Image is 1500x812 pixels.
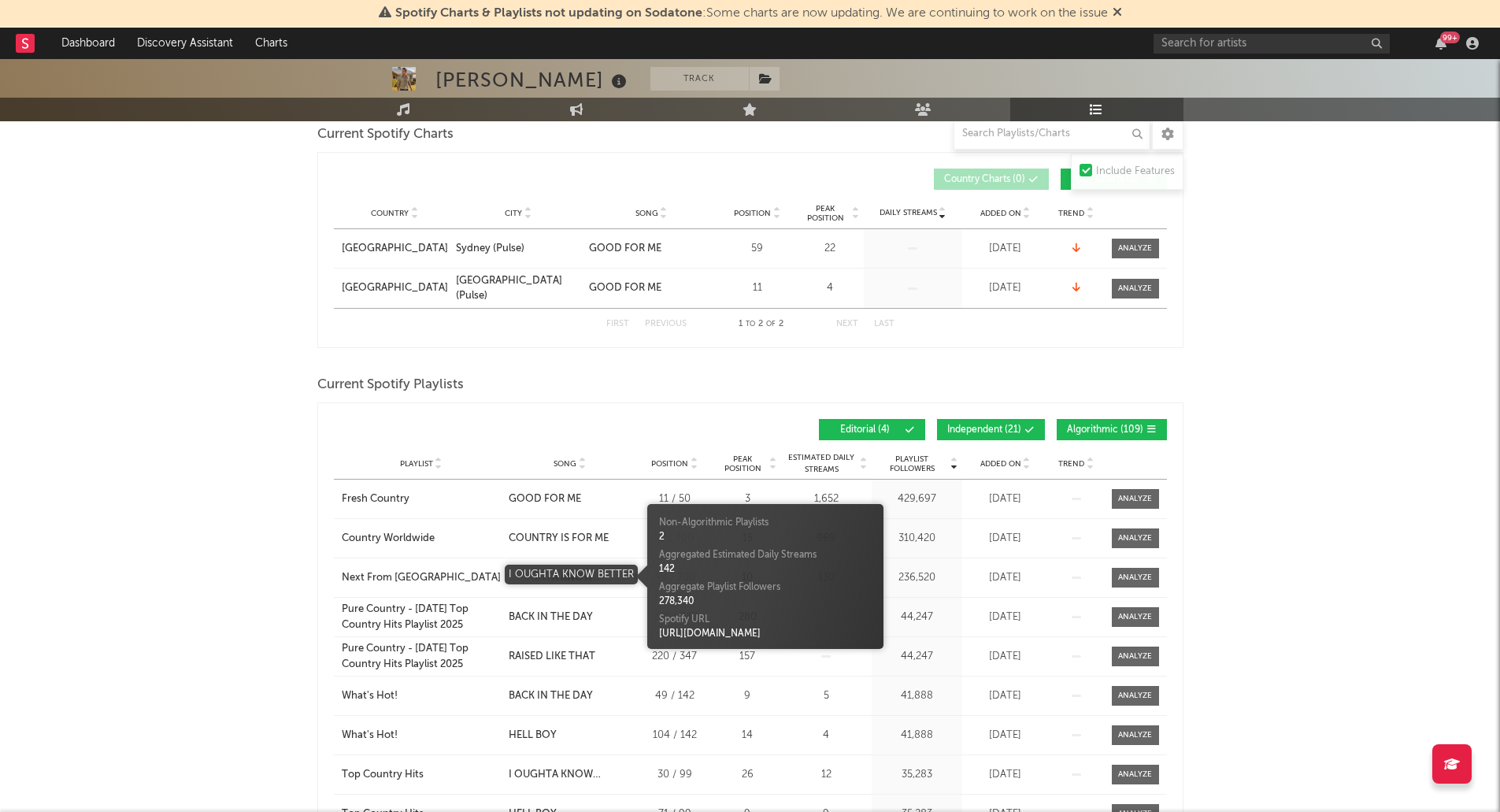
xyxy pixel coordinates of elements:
[395,7,702,20] span: Spotify Charts & Playlists not updating on Sodatone
[880,207,937,219] span: Daily Streams
[589,280,714,296] a: GOOD FOR ME
[371,209,409,218] span: Country
[639,491,710,507] div: 11 / 50
[554,459,576,469] span: Song
[456,241,581,257] a: Sydney (Pulse)
[645,320,687,328] button: Previous
[718,454,768,473] span: Peak Position
[659,613,872,627] div: Spotify URL
[342,491,409,507] div: Fresh Country
[650,67,749,91] button: Track
[635,209,658,218] span: Song
[876,649,958,665] div: 44,247
[639,767,710,783] div: 30 / 99
[509,688,593,704] div: BACK IN THE DAY
[509,728,557,743] div: HELL BOY
[801,241,860,257] div: 22
[1154,34,1390,54] input: Search for artists
[785,728,868,743] div: 4
[876,610,958,625] div: 44,247
[876,767,958,783] div: 35,283
[456,241,524,257] div: Sydney (Pulse)
[244,28,298,59] a: Charts
[639,649,710,665] div: 220 / 347
[966,531,1045,547] div: [DATE]
[836,320,858,328] button: Next
[589,280,661,296] div: GOOD FOR ME
[342,531,435,547] div: Country Worldwide
[876,728,958,743] div: 41,888
[1113,7,1122,20] span: Dismiss
[509,767,631,783] div: I OUGHTA KNOW BETTER
[718,728,777,743] div: 14
[651,459,688,469] span: Position
[342,728,398,743] div: What's Hot!
[606,320,629,328] button: First
[819,419,925,440] button: Editorial(4)
[801,280,860,296] div: 4
[874,320,894,328] button: Last
[342,688,398,704] div: What's Hot!
[342,641,501,672] a: Pure Country - [DATE] Top Country Hits Playlist 2025
[659,595,872,609] div: 278,340
[954,118,1150,150] input: Search Playlists/Charts
[722,241,793,257] div: 59
[966,491,1045,507] div: [DATE]
[944,175,1025,184] span: Country Charts ( 0 )
[722,280,793,296] div: 11
[1440,32,1460,43] div: 99 +
[718,491,777,507] div: 3
[785,491,868,507] div: 1,652
[966,688,1045,704] div: [DATE]
[1096,162,1175,181] div: Include Features
[505,209,522,218] span: City
[659,562,872,577] div: 142
[966,728,1045,743] div: [DATE]
[659,629,761,639] a: [URL][DOMAIN_NAME]
[456,273,581,304] a: [GEOGRAPHIC_DATA] (Pulse)
[718,767,777,783] div: 26
[980,459,1021,469] span: Added On
[718,649,777,665] div: 157
[342,241,448,257] a: [GEOGRAPHIC_DATA]
[342,728,501,743] a: What's Hot!
[589,241,661,257] div: GOOD FOR ME
[659,548,872,562] div: Aggregated Estimated Daily Streams
[342,531,501,547] a: Country Worldwide
[937,419,1045,440] button: Independent(21)
[435,67,631,93] div: [PERSON_NAME]
[746,321,755,328] span: to
[1058,459,1084,469] span: Trend
[342,280,448,296] a: [GEOGRAPHIC_DATA]
[509,649,595,665] div: RAISED LIKE THAT
[342,491,501,507] a: Fresh Country
[966,610,1045,625] div: [DATE]
[659,580,872,595] div: Aggregate Playlist Followers
[876,688,958,704] div: 41,888
[801,204,850,223] span: Peak Position
[509,570,631,586] div: I OUGHTA KNOW BETTER
[876,570,958,586] div: 236,520
[126,28,244,59] a: Discovery Assistant
[785,688,868,704] div: 5
[395,7,1108,20] span: : Some charts are now updating. We are continuing to work on the issue
[1067,425,1143,435] span: Algorithmic ( 109 )
[876,454,949,473] span: Playlist Followers
[659,530,872,544] div: 2
[317,125,454,144] span: Current Spotify Charts
[1061,169,1167,190] button: City Charts(2)
[718,315,805,334] div: 1 2 2
[829,425,902,435] span: Editorial ( 4 )
[785,452,858,476] span: Estimated Daily Streams
[1057,419,1167,440] button: Algorithmic(109)
[639,531,710,547] div: 15 / 100
[980,209,1021,218] span: Added On
[342,767,424,783] div: Top Country Hits
[342,602,501,632] a: Pure Country - [DATE] Top Country Hits Playlist 2025
[342,570,501,586] a: Next From [GEOGRAPHIC_DATA]
[50,28,126,59] a: Dashboard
